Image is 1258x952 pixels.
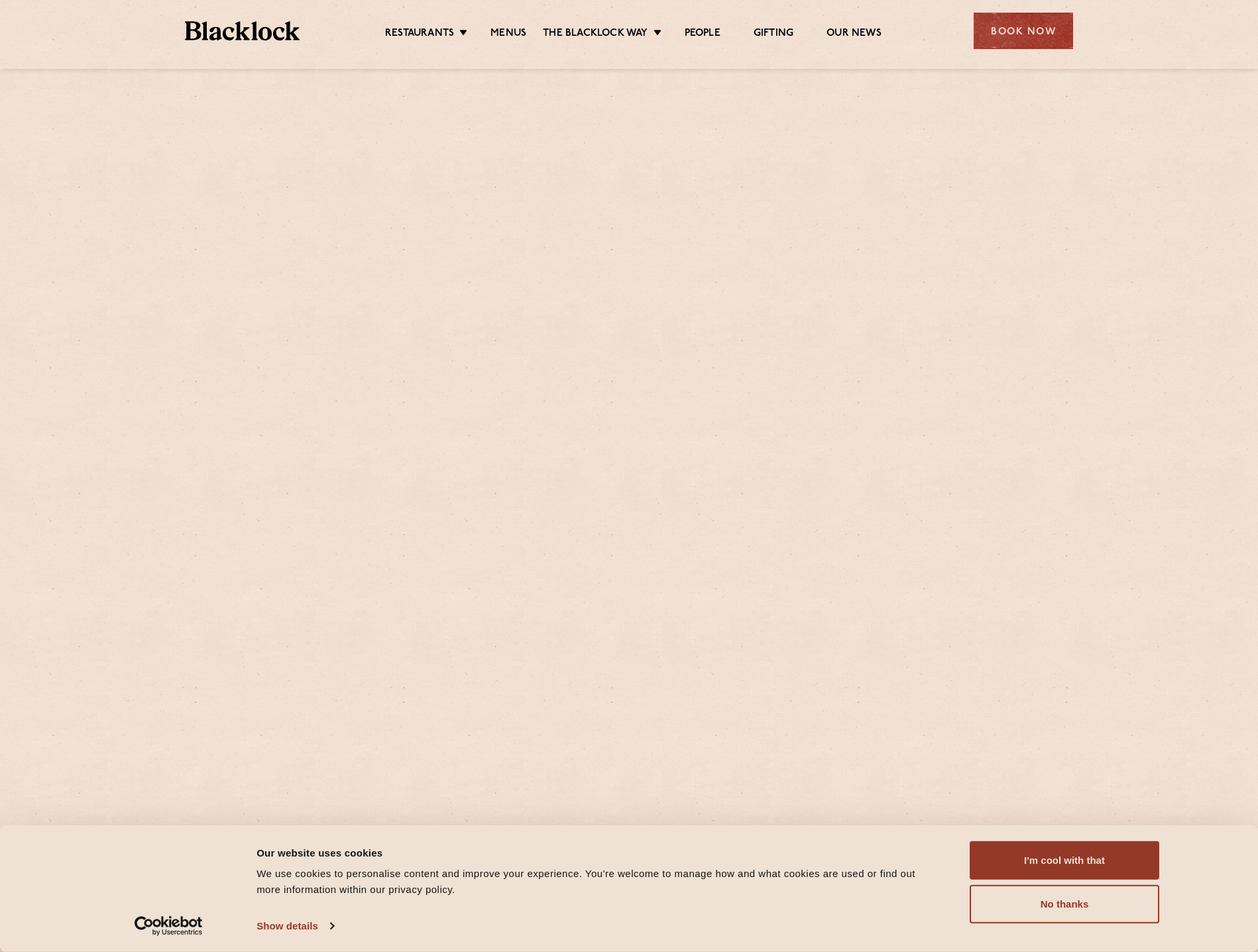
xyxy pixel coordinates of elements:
[685,27,720,42] a: People
[827,27,882,42] a: Our News
[970,841,1159,880] button: I'm cool with that
[185,21,300,40] img: BL_Textured_Logo-footer-cropped.svg
[257,845,940,861] div: Our website uses cookies
[543,27,648,42] a: The Blacklock Way
[970,885,1159,923] button: No thanks
[754,27,793,42] a: Gifting
[490,27,526,42] a: Menus
[385,27,454,42] a: Restaurants
[111,916,227,936] a: Usercentrics Cookiebot - opens in a new window
[257,916,333,936] a: Show details
[974,13,1073,49] div: Book Now
[257,866,940,898] div: We use cookies to personalise content and improve your experience. You're welcome to manage how a...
